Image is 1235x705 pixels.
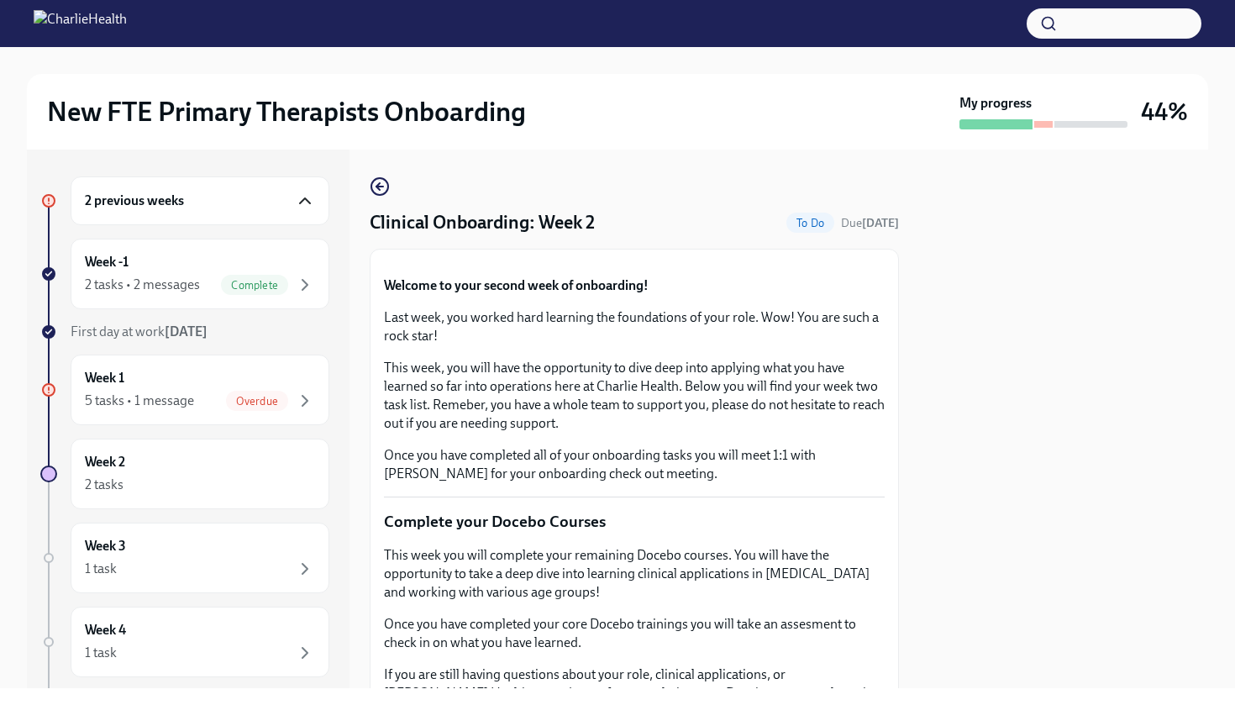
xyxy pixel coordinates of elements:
[85,453,125,471] h6: Week 2
[85,537,126,555] h6: Week 3
[34,10,127,37] img: CharlieHealth
[841,215,899,231] span: August 30th, 2025 10:00
[370,210,595,235] h4: Clinical Onboarding: Week 2
[40,607,329,677] a: Week 41 task
[40,323,329,341] a: First day at work[DATE]
[384,546,885,602] p: This week you will complete your remaining Docebo courses. You will have the opportunity to take ...
[165,324,208,339] strong: [DATE]
[85,476,123,494] div: 2 tasks
[384,446,885,483] p: Once you have completed all of your onboarding tasks you will meet 1:1 with [PERSON_NAME] for you...
[85,392,194,410] div: 5 tasks • 1 message
[226,395,288,408] span: Overdue
[841,216,899,230] span: Due
[384,359,885,433] p: This week, you will have the opportunity to dive deep into applying what you have learned so far ...
[85,560,117,578] div: 1 task
[959,94,1032,113] strong: My progress
[1141,97,1188,127] h3: 44%
[384,308,885,345] p: Last week, you worked hard learning the foundations of your role. Wow! You are such a rock star!
[40,355,329,425] a: Week 15 tasks • 1 messageOverdue
[47,95,526,129] h2: New FTE Primary Therapists Onboarding
[85,369,124,387] h6: Week 1
[40,239,329,309] a: Week -12 tasks • 2 messagesComplete
[85,276,200,294] div: 2 tasks • 2 messages
[85,644,117,662] div: 1 task
[221,279,288,292] span: Complete
[71,324,208,339] span: First day at work
[862,216,899,230] strong: [DATE]
[85,192,184,210] h6: 2 previous weeks
[71,176,329,225] div: 2 previous weeks
[85,253,129,271] h6: Week -1
[384,277,649,293] strong: Welcome to your second week of onboarding!
[786,217,834,229] span: To Do
[40,523,329,593] a: Week 31 task
[85,621,126,639] h6: Week 4
[384,511,885,533] p: Complete your Docebo Courses
[384,615,885,652] p: Once you have completed your core Docebo trainings you will take an assesment to check in on what...
[40,439,329,509] a: Week 22 tasks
